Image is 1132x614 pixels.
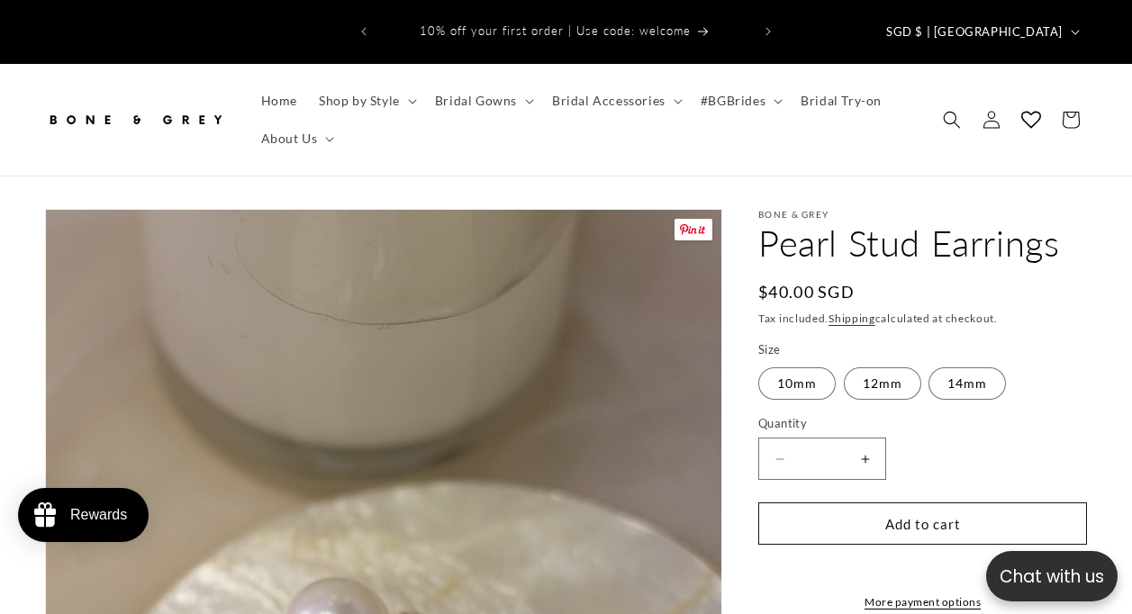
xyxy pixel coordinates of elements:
summary: Shop by Style [308,82,424,120]
p: Chat with us [986,564,1118,590]
label: 10mm [758,367,836,400]
span: $40.00 SGD [758,280,855,304]
h1: Pearl Stud Earrings [758,220,1087,266]
a: Home [250,82,308,120]
span: About Us [261,131,318,147]
summary: Search [932,100,972,140]
span: SGD $ | [GEOGRAPHIC_DATA] [886,23,1063,41]
summary: About Us [250,120,342,158]
a: More payment options [758,594,1087,610]
a: Shipping [829,312,875,325]
span: Bridal Gowns [435,93,517,109]
summary: #BGBrides [690,82,790,120]
summary: Bridal Accessories [541,82,690,120]
label: 14mm [928,367,1006,400]
img: Bone and Grey Bridal [45,100,225,140]
span: Shop by Style [319,93,400,109]
a: Bone and Grey Bridal [39,93,232,146]
legend: Size [758,341,783,359]
div: Rewards [70,507,127,523]
span: Bridal Try-on [801,93,882,109]
div: Tax included. calculated at checkout. [758,310,1087,328]
span: Home [261,93,297,109]
a: Bridal Try-on [790,82,892,120]
span: #BGBrides [701,93,765,109]
span: Bridal Accessories [552,93,666,109]
summary: Bridal Gowns [424,82,541,120]
button: Open chatbox [986,551,1118,601]
button: Next announcement [748,14,788,49]
label: 12mm [844,367,921,400]
span: 10% off your first order | Use code: welcome [420,23,691,38]
p: Bone & Grey [758,209,1087,220]
label: Quantity [758,415,1087,433]
button: Previous announcement [344,14,384,49]
button: Add to cart [758,502,1087,545]
button: SGD $ | [GEOGRAPHIC_DATA] [875,14,1087,49]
